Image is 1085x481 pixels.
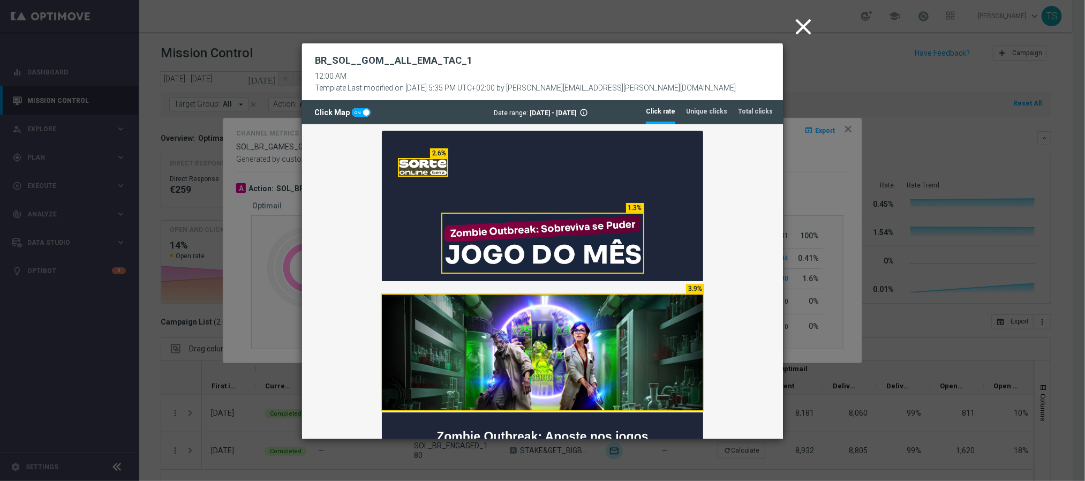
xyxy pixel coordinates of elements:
[530,109,577,117] span: [DATE] - [DATE]
[97,35,145,52] img: SORTE ONLINE
[788,11,821,44] button: close
[315,81,736,93] div: Template Last modified on [DATE] 5:35 PM UTC+02:00 by [PERSON_NAME][EMAIL_ADDRESS][PERSON_NAME][D...
[494,109,529,117] span: Date range:
[315,54,472,67] h2: BR_SOL__GOM__ALL_EMA_TAC_1
[646,107,675,116] tab-header: Click rate
[101,291,380,336] h1: Zombie Outbreak: Aposte nos jogos escolhidos e garanta o seu bônus!
[314,108,352,117] span: Click Map
[738,107,773,116] tab-header: Total clicks
[580,108,589,117] i: info_outline
[686,107,727,116] tab-header: Unique clicks
[315,72,736,81] div: 12:00 AM
[790,13,817,40] i: close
